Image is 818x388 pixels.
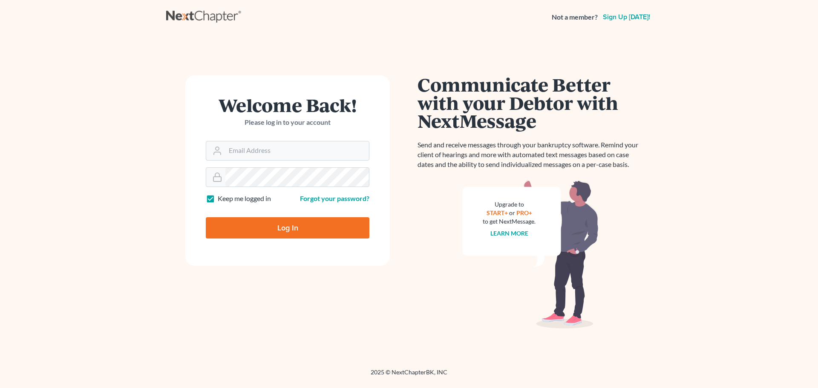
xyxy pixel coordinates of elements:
[218,194,271,204] label: Keep me logged in
[487,209,508,216] a: START+
[300,194,369,202] a: Forgot your password?
[509,209,515,216] span: or
[206,96,369,114] h1: Welcome Back!
[462,180,599,329] img: nextmessage_bg-59042aed3d76b12b5cd301f8e5b87938c9018125f34e5fa2b7a6b67550977c72.svg
[166,368,652,383] div: 2025 © NextChapterBK, INC
[552,12,598,22] strong: Not a member?
[206,217,369,239] input: Log In
[516,209,532,216] a: PRO+
[601,14,652,20] a: Sign up [DATE]!
[483,217,536,226] div: to get NextMessage.
[483,200,536,209] div: Upgrade to
[418,75,643,130] h1: Communicate Better with your Debtor with NextMessage
[225,141,369,160] input: Email Address
[206,118,369,127] p: Please log in to your account
[490,230,528,237] a: Learn more
[418,140,643,170] p: Send and receive messages through your bankruptcy software. Remind your client of hearings and mo...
